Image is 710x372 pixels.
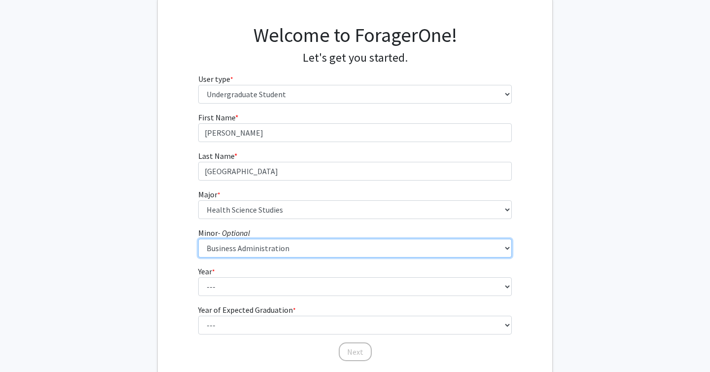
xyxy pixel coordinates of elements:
[198,73,233,85] label: User type
[198,23,512,47] h1: Welcome to ForagerOne!
[198,112,235,122] span: First Name
[198,227,250,239] label: Minor
[198,151,234,161] span: Last Name
[7,328,42,365] iframe: Chat
[198,51,512,65] h4: Let's get you started.
[218,228,250,238] i: - Optional
[198,188,220,200] label: Major
[198,265,215,277] label: Year
[339,342,372,361] button: Next
[198,304,296,316] label: Year of Expected Graduation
